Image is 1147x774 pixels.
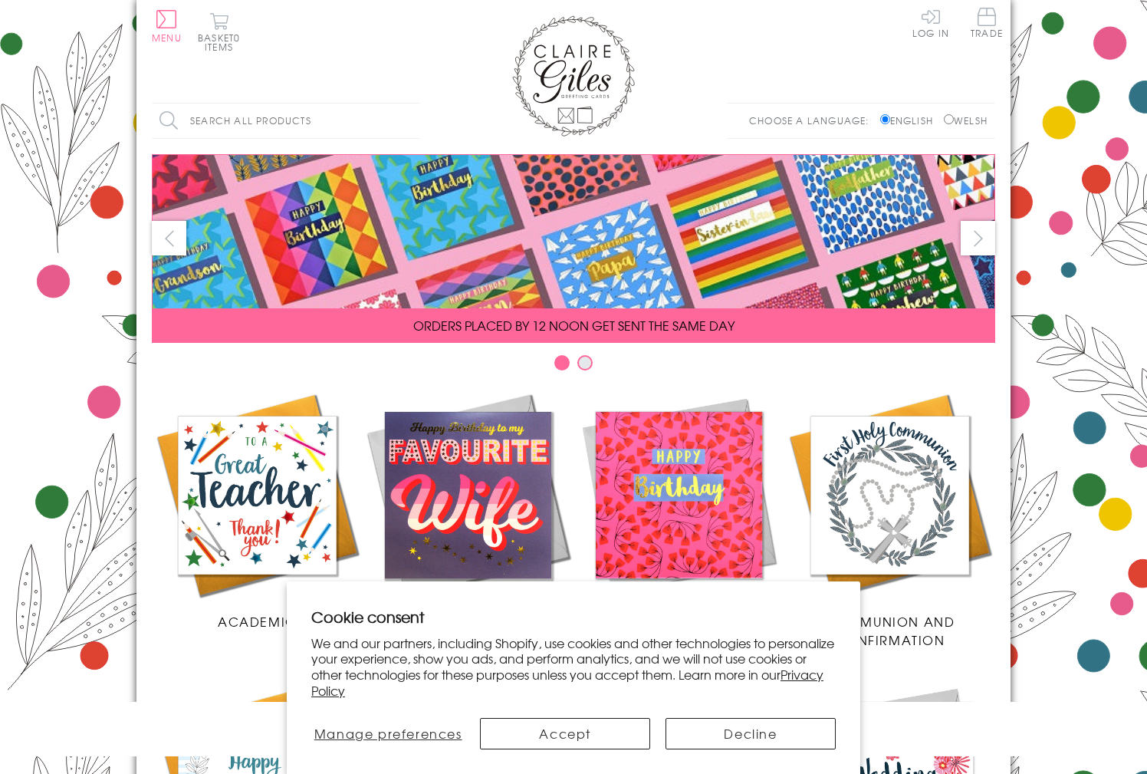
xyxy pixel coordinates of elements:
[311,718,465,749] button: Manage preferences
[311,606,836,627] h2: Cookie consent
[363,390,573,631] a: New Releases
[944,114,988,127] label: Welsh
[152,10,182,42] button: Menu
[880,114,890,124] input: English
[971,8,1003,38] span: Trade
[413,316,735,334] span: ORDERS PLACED BY 12 NOON GET SENT THE SAME DAY
[749,114,877,127] p: Choose a language:
[218,612,297,631] span: Academic
[512,15,635,137] img: Claire Giles Greetings Cards
[554,355,570,371] button: Carousel Page 1 (Current Slide)
[880,114,941,127] label: English
[784,390,995,649] a: Communion and Confirmation
[825,612,955,649] span: Communion and Confirmation
[912,8,949,38] a: Log In
[198,12,240,51] button: Basket0 items
[311,635,836,699] p: We and our partners, including Shopify, use cookies and other technologies to personalize your ex...
[152,104,420,138] input: Search all products
[573,390,784,631] a: Birthdays
[311,665,823,700] a: Privacy Policy
[944,114,954,124] input: Welsh
[971,8,1003,41] a: Trade
[205,31,240,54] span: 0 items
[152,354,995,378] div: Carousel Pagination
[961,221,995,255] button: next
[152,31,182,44] span: Menu
[152,221,186,255] button: prev
[314,724,462,743] span: Manage preferences
[152,390,363,631] a: Academic
[480,718,650,749] button: Accept
[577,355,593,371] button: Carousel Page 2
[405,104,420,138] input: Search
[666,718,836,749] button: Decline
